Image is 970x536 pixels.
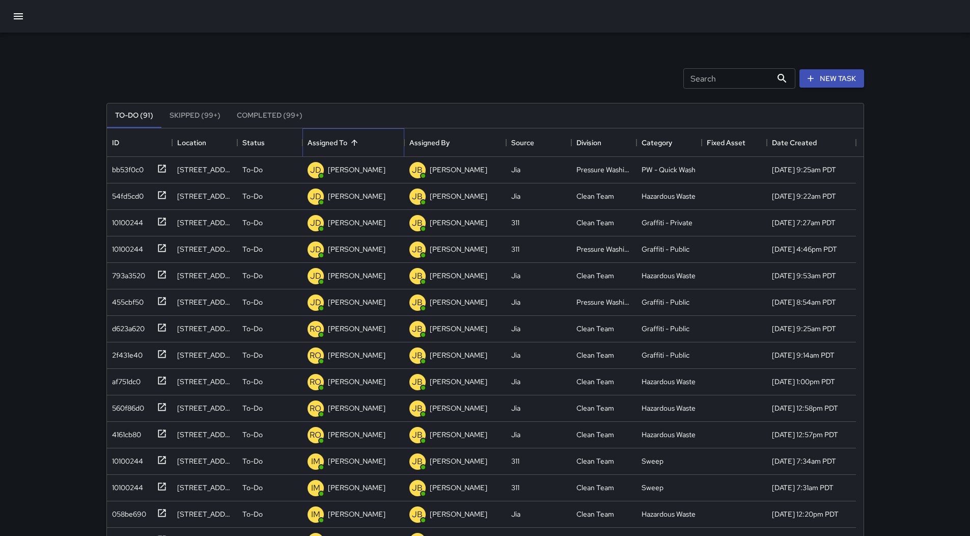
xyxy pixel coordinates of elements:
div: Jia [511,377,520,387]
div: 2f431e40 [108,346,143,360]
p: JB [412,376,423,388]
p: [PERSON_NAME] [430,509,487,519]
p: To-Do [242,244,263,254]
div: Status [242,128,265,157]
p: [PERSON_NAME] [328,324,385,334]
p: JB [412,403,423,415]
div: Clean Team [576,218,614,228]
div: Fixed Asset [707,128,745,157]
div: Assigned By [409,128,450,157]
p: [PERSON_NAME] [328,430,385,440]
p: JB [412,297,423,309]
div: Jia [511,430,520,440]
p: JB [412,270,423,282]
div: ID [107,128,172,157]
div: 95 Hayes Street [177,165,232,175]
div: Location [172,128,237,157]
div: 311 [511,244,519,254]
p: [PERSON_NAME] [328,218,385,228]
p: JD [310,270,321,282]
p: JB [412,350,423,362]
p: [PERSON_NAME] [328,244,385,254]
p: JB [412,455,423,468]
p: JD [310,297,321,309]
div: 150 Redwood Street [177,509,232,519]
div: Sweep [642,456,663,466]
div: 793a3520 [108,266,145,281]
div: 69 Polk Street [177,271,232,281]
p: To-Do [242,218,263,228]
p: JB [412,217,423,229]
div: Source [511,128,534,157]
div: Clean Team [576,509,614,519]
p: To-Do [242,297,263,307]
p: JB [412,191,423,203]
p: RO [310,403,321,415]
p: [PERSON_NAME] [328,377,385,387]
p: JB [412,323,423,335]
p: [PERSON_NAME] [430,218,487,228]
div: 8/17/2025, 7:31am PDT [772,483,834,493]
div: Clean Team [576,324,614,334]
p: [PERSON_NAME] [328,483,385,493]
p: [PERSON_NAME] [328,297,385,307]
div: Assigned To [308,128,347,157]
p: JD [310,217,321,229]
p: [PERSON_NAME] [430,244,487,254]
div: 8/17/2025, 9:14am PDT [772,350,835,360]
div: 8/17/2025, 9:25am PDT [772,165,836,175]
div: 1500 Market Street [177,297,232,307]
div: Division [576,128,601,157]
div: Clean Team [576,377,614,387]
p: JB [412,429,423,441]
div: 8/17/2025, 7:34am PDT [772,456,836,466]
div: Jia [511,191,520,201]
div: 560f86d0 [108,399,144,413]
div: 8/16/2025, 4:46pm PDT [772,244,837,254]
p: IM [311,482,320,494]
div: 10100244 [108,478,143,493]
p: [PERSON_NAME] [430,191,487,201]
div: Hazardous Waste [642,377,696,387]
p: [PERSON_NAME] [328,350,385,360]
div: Clean Team [576,430,614,440]
p: JD [310,244,321,256]
p: JD [310,191,321,203]
p: To-Do [242,456,263,466]
div: 530 Mcallister Street [177,483,232,493]
div: 8/17/2025, 9:25am PDT [772,324,836,334]
div: Date Created [767,128,856,157]
div: Source [506,128,571,157]
div: 580 Mcallister Street [177,218,232,228]
p: [PERSON_NAME] [430,297,487,307]
div: Status [237,128,302,157]
button: New Task [799,69,864,88]
div: Hazardous Waste [642,509,696,519]
div: Date Created [772,128,817,157]
div: PW - Quick Wash [642,165,696,175]
div: 8/17/2025, 9:22am PDT [772,191,836,201]
p: To-Do [242,324,263,334]
p: [PERSON_NAME] [328,456,385,466]
button: Skipped (99+) [161,103,229,128]
div: Clean Team [576,483,614,493]
p: RO [310,350,321,362]
div: Hazardous Waste [642,271,696,281]
div: Jia [511,165,520,175]
p: To-Do [242,403,263,413]
p: [PERSON_NAME] [328,271,385,281]
div: Jia [511,297,520,307]
p: [PERSON_NAME] [430,456,487,466]
div: 311 [511,456,519,466]
div: Location [177,128,206,157]
div: 8/16/2025, 8:54am PDT [772,297,836,307]
div: Fixed Asset [702,128,767,157]
div: Sweep [642,483,663,493]
p: [PERSON_NAME] [430,377,487,387]
div: Category [642,128,672,157]
div: 8/16/2025, 9:53am PDT [772,271,836,281]
div: Graffiti - Private [642,218,692,228]
div: Assigned To [302,128,404,157]
div: Pressure Washing [576,165,631,175]
div: Jia [511,403,520,413]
